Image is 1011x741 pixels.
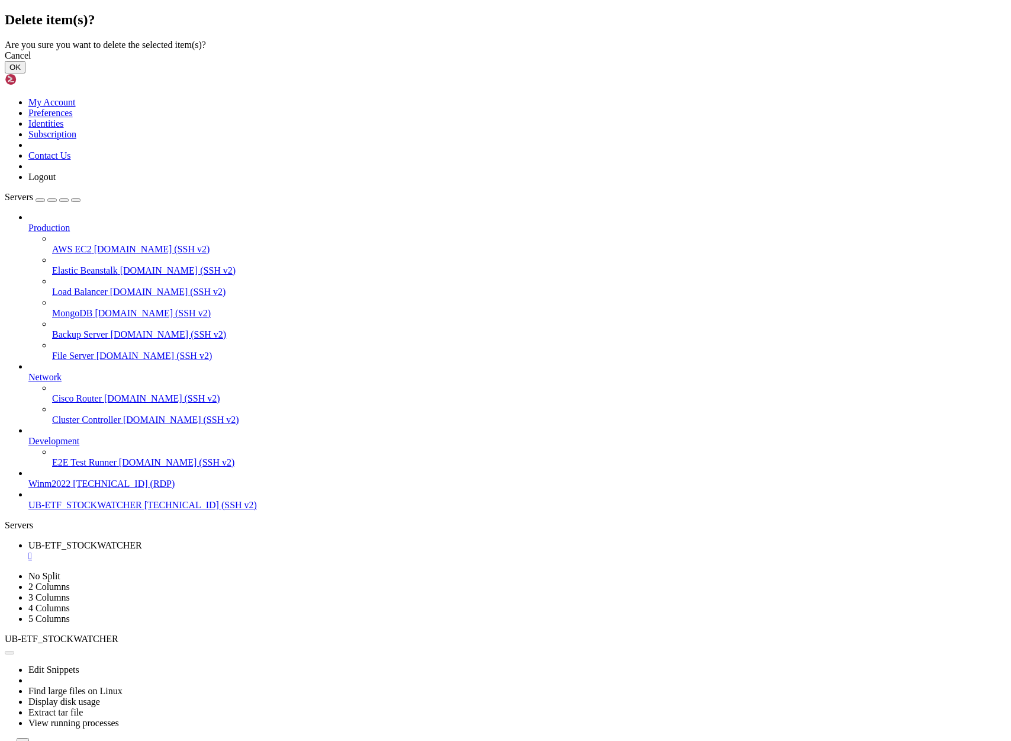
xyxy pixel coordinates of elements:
span: Cluster Controller [52,415,121,425]
li: Cluster Controller [DOMAIN_NAME] (SSH v2) [52,404,1006,425]
a: Network [28,372,1006,383]
li: Elastic Beanstalk [DOMAIN_NAME] (SSH v2) [52,255,1006,276]
li: Production [28,212,1006,361]
span: [DOMAIN_NAME] (SSH v2) [96,351,212,361]
span: [TECHNICAL_ID] (SSH v2) [144,500,257,510]
div: (0, 1) [5,15,9,25]
a: Identities [28,118,64,129]
a: Cisco Router [DOMAIN_NAME] (SSH v2) [52,393,1006,404]
span: Backup Server [52,329,108,339]
a: UB-ETF_STOCKWATCHER [TECHNICAL_ID] (SSH v2) [28,500,1006,511]
span: Development [28,436,79,446]
a: File Server [DOMAIN_NAME] (SSH v2) [52,351,1006,361]
li: UB-ETF_STOCKWATCHER [TECHNICAL_ID] (SSH v2) [28,489,1006,511]
a: AWS EC2 [DOMAIN_NAME] (SSH v2) [52,244,1006,255]
img: Shellngn [5,73,73,85]
a: Load Balancer [DOMAIN_NAME] (SSH v2) [52,287,1006,297]
span: UB-ETF_STOCKWATCHER [28,540,142,550]
span: E2E Test Runner [52,457,117,467]
a: MongoDB [DOMAIN_NAME] (SSH v2) [52,308,1006,319]
span: [DOMAIN_NAME] (SSH v2) [120,265,236,275]
li: MongoDB [DOMAIN_NAME] (SSH v2) [52,297,1006,319]
a: My Account [28,97,76,107]
a: Contact Us [28,150,71,161]
span: [DOMAIN_NAME] (SSH v2) [123,415,239,425]
a: 2 Columns [28,582,70,592]
a: Find large files on Linux [28,686,123,696]
li: Load Balancer [DOMAIN_NAME] (SSH v2) [52,276,1006,297]
a: 5 Columns [28,614,70,624]
span: [DOMAIN_NAME] (SSH v2) [104,393,220,403]
a: E2E Test Runner [DOMAIN_NAME] (SSH v2) [52,457,1006,468]
span: UB-ETF_STOCKWATCHER [5,634,118,644]
span: Winm2022 [28,479,70,489]
li: Development [28,425,1006,468]
span: [TECHNICAL_ID] (RDP) [73,479,175,489]
span: [DOMAIN_NAME] (SSH v2) [119,457,235,467]
a: 3 Columns [28,592,70,602]
li: File Server [DOMAIN_NAME] (SSH v2) [52,340,1006,361]
a: 4 Columns [28,603,70,613]
span: [DOMAIN_NAME] (SSH v2) [111,329,227,339]
span: Load Balancer [52,287,108,297]
a: Preferences [28,108,73,118]
span: [DOMAIN_NAME] (SSH v2) [94,244,210,254]
a: Cluster Controller [DOMAIN_NAME] (SSH v2) [52,415,1006,425]
li: Backup Server [DOMAIN_NAME] (SSH v2) [52,319,1006,340]
li: Network [28,361,1006,425]
x-row: Connecting [TECHNICAL_ID]... [5,5,857,15]
a:  [28,551,1006,562]
span: Servers [5,192,33,202]
a: No Split [28,571,60,581]
a: UB-ETF_STOCKWATCHER [28,540,1006,562]
a: Display disk usage [28,697,100,707]
li: Winm2022 [TECHNICAL_ID] (RDP) [28,468,1006,489]
span: [DOMAIN_NAME] (SSH v2) [110,287,226,297]
li: AWS EC2 [DOMAIN_NAME] (SSH v2) [52,233,1006,255]
a: View running processes [28,718,119,728]
a: Production [28,223,1006,233]
a: Logout [28,172,56,182]
a: Development [28,436,1006,447]
span: UB-ETF_STOCKWATCHER [28,500,142,510]
div: Servers [5,520,1006,531]
span: Cisco Router [52,393,102,403]
button: OK [5,61,25,73]
a: Edit Snippets [28,665,79,675]
a: Servers [5,192,81,202]
h2: Delete item(s)? [5,12,1006,28]
li: Cisco Router [DOMAIN_NAME] (SSH v2) [52,383,1006,404]
span: Production [28,223,70,233]
a: Extract tar file [28,707,83,717]
a: Backup Server [DOMAIN_NAME] (SSH v2) [52,329,1006,340]
span: File Server [52,351,94,361]
span: MongoDB [52,308,92,318]
span: Elastic Beanstalk [52,265,118,275]
div: Cancel [5,50,1006,61]
span: [DOMAIN_NAME] (SSH v2) [95,308,211,318]
li: E2E Test Runner [DOMAIN_NAME] (SSH v2) [52,447,1006,468]
a: Subscription [28,129,76,139]
a: Winm2022 [TECHNICAL_ID] (RDP) [28,479,1006,489]
span: Network [28,372,62,382]
span: AWS EC2 [52,244,92,254]
div: Are you sure you want to delete the selected item(s)? [5,40,1006,50]
a: Elastic Beanstalk [DOMAIN_NAME] (SSH v2) [52,265,1006,276]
